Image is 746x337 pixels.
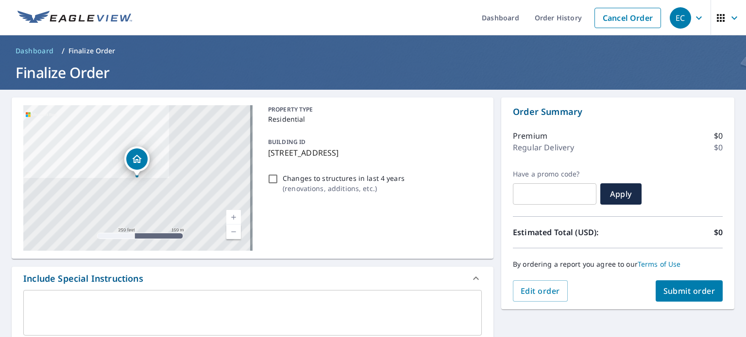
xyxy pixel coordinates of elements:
[12,267,493,290] div: Include Special Instructions
[283,173,405,183] p: Changes to structures in last 4 years
[68,46,116,56] p: Finalize Order
[714,130,723,142] p: $0
[12,43,734,59] nav: breadcrumb
[283,183,405,193] p: ( renovations, additions, etc. )
[670,7,691,29] div: EC
[714,142,723,153] p: $0
[17,11,132,25] img: EV Logo
[268,138,305,146] p: BUILDING ID
[226,210,241,225] a: Current Level 17, Zoom In
[268,105,478,114] p: PROPERTY TYPE
[124,146,150,177] div: Dropped pin, building 1, Residential property, 8360 Blue Periwinkle Ln Fort Worth, TX 76123
[600,183,642,205] button: Apply
[268,114,478,124] p: Residential
[12,63,734,82] h1: Finalize Order
[513,170,596,178] label: Have a promo code?
[23,272,143,285] div: Include Special Instructions
[12,43,58,59] a: Dashboard
[513,130,547,142] p: Premium
[656,280,723,302] button: Submit order
[62,45,65,57] li: /
[513,105,723,118] p: Order Summary
[521,286,560,296] span: Edit order
[513,280,568,302] button: Edit order
[268,147,478,159] p: [STREET_ADDRESS]
[663,286,715,296] span: Submit order
[226,225,241,239] a: Current Level 17, Zoom Out
[513,226,618,238] p: Estimated Total (USD):
[714,226,723,238] p: $0
[608,189,634,199] span: Apply
[594,8,661,28] a: Cancel Order
[513,142,574,153] p: Regular Delivery
[638,259,681,269] a: Terms of Use
[16,46,54,56] span: Dashboard
[513,260,723,269] p: By ordering a report you agree to our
